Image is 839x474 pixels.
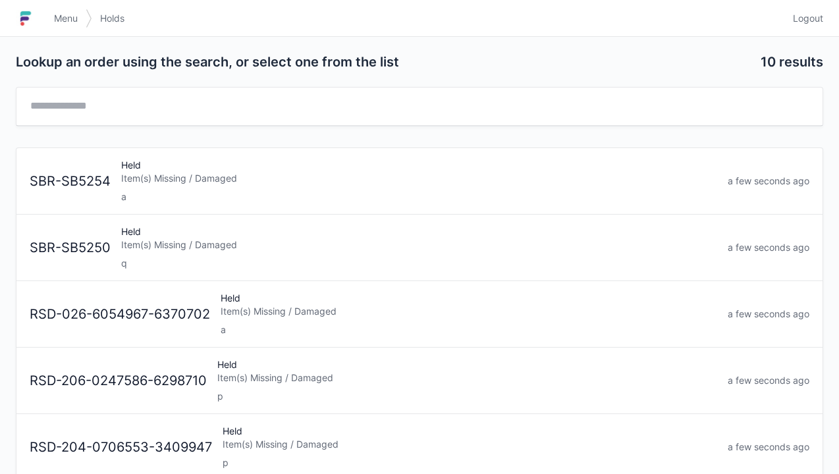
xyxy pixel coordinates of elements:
a: SBR-SB5250HeldItem(s) Missing / Damagedqa few seconds ago [16,215,823,281]
div: a [221,323,717,336]
div: Item(s) Missing / Damaged [121,172,717,185]
a: RSD-026-6054967-6370702HeldItem(s) Missing / Damagedaa few seconds ago [16,281,823,348]
span: Logout [793,12,823,25]
h2: 10 results [761,53,823,71]
div: Item(s) Missing / Damaged [221,305,717,318]
div: SBR-SB5254 [24,172,116,191]
div: a few seconds ago [722,440,815,454]
div: SBR-SB5250 [24,238,116,257]
span: Menu [54,12,78,25]
a: RSD-206-0247586-6298710HeldItem(s) Missing / Damagedpa few seconds ago [16,348,823,414]
div: RSD-026-6054967-6370702 [24,305,215,324]
a: Logout [785,7,823,30]
div: Held [116,159,722,203]
div: a few seconds ago [722,174,815,188]
div: Item(s) Missing / Damaged [217,371,717,384]
div: a [121,190,717,203]
div: Held [215,292,722,336]
a: Holds [92,7,132,30]
div: Held [217,425,722,469]
div: Item(s) Missing / Damaged [223,438,717,451]
img: logo-small.jpg [16,8,36,29]
div: Item(s) Missing / Damaged [121,238,717,251]
a: SBR-SB5254HeldItem(s) Missing / Damagedaa few seconds ago [16,148,823,215]
h2: Lookup an order using the search, or select one from the list [16,53,750,71]
div: RSD-206-0247586-6298710 [24,371,212,390]
a: Menu [46,7,86,30]
div: a few seconds ago [722,241,815,254]
div: a few seconds ago [722,374,815,387]
div: q [121,257,717,270]
div: Held [116,225,722,270]
div: p [217,390,717,403]
img: svg> [86,3,92,34]
div: p [223,456,717,469]
div: a few seconds ago [722,307,815,321]
div: RSD-204-0706553-3409947 [24,438,217,457]
div: Held [212,358,722,403]
span: Holds [100,12,124,25]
